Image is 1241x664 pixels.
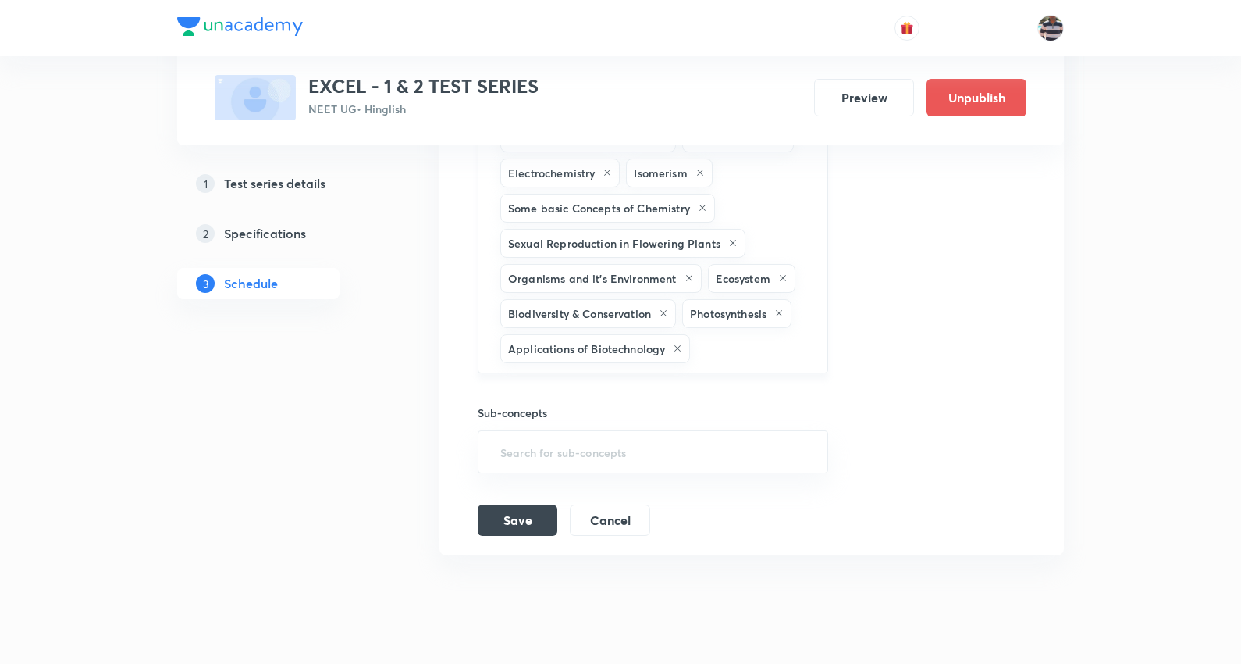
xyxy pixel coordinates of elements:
h6: Electrochemistry [508,165,595,181]
h6: Biodiversity & Conservation [508,305,651,322]
button: Unpublish [926,79,1026,116]
button: Open [819,206,822,209]
h6: Applications of Biotechnology [508,341,665,357]
h5: Test series details [224,174,325,193]
p: 1 [196,174,215,193]
h6: Photosynthesis [690,305,766,322]
button: Open [819,450,822,453]
img: jugraj singh [1037,15,1064,41]
button: Preview [814,79,914,116]
h5: Specifications [224,224,306,243]
button: Cancel [570,505,650,536]
h6: Some basic Concepts of Chemistry [508,200,690,216]
p: 2 [196,224,215,243]
a: Company Logo [177,17,303,40]
img: Company Logo [177,17,303,36]
p: 3 [196,274,215,293]
h6: Sub-concepts [478,405,828,421]
h6: Isomerism [634,165,687,181]
h6: Sexual Reproduction in Flowering Plants [508,235,720,252]
img: fallback-thumbnail.png [215,75,296,120]
a: 1Test series details [177,168,389,199]
input: Search for sub-concepts [497,437,809,466]
p: NEET UG • Hinglish [308,101,539,117]
h6: Organisms and it's Environment [508,270,677,287]
h5: Schedule [224,274,278,293]
button: Save [478,505,557,536]
h3: EXCEL - 1 & 2 TEST SERIES [308,75,539,98]
button: avatar [894,16,919,41]
a: 2Specifications [177,218,389,249]
img: avatar [900,21,914,35]
h6: Ecosystem [716,270,770,287]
